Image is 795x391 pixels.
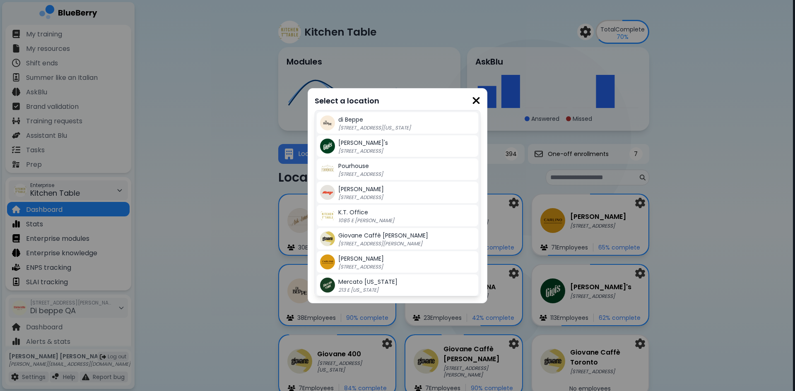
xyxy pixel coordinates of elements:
span: K.T. Office [338,208,368,216]
p: [STREET_ADDRESS][PERSON_NAME] [338,240,442,247]
span: Pourhouse [338,162,369,170]
span: Mercato [US_STATE] [338,278,397,286]
p: [STREET_ADDRESS] [338,148,442,154]
img: company thumbnail [320,162,335,177]
img: company thumbnail [320,208,335,223]
img: company thumbnail [320,139,335,154]
p: Select a location [315,95,480,107]
img: company thumbnail [320,278,335,293]
span: [PERSON_NAME] [338,185,384,193]
img: company thumbnail [320,254,335,269]
p: 213 E [US_STATE] [338,287,442,293]
p: [STREET_ADDRESS] [338,194,442,201]
img: close icon [472,95,480,106]
span: di Beppe [338,115,363,124]
span: [PERSON_NAME]'s [338,139,388,147]
img: company thumbnail [320,115,335,130]
p: [STREET_ADDRESS] [338,264,442,270]
p: [STREET_ADDRESS] [338,171,442,178]
span: [PERSON_NAME] [338,254,384,263]
span: Giovane Caffè [PERSON_NAME] [338,231,428,240]
p: [STREET_ADDRESS][US_STATE] [338,125,442,131]
p: 1085 E [PERSON_NAME] [338,217,442,224]
img: company thumbnail [320,185,335,200]
img: company thumbnail [320,231,335,246]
